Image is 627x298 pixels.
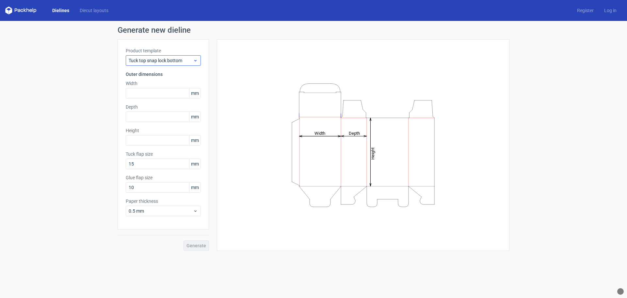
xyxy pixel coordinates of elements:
[126,80,201,87] label: Width
[572,7,599,14] a: Register
[129,208,193,214] span: 0.5 mm
[126,127,201,134] label: Height
[126,71,201,78] h3: Outer dimensions
[314,131,325,135] tspan: Width
[617,288,624,295] div: What Font?
[126,151,201,157] label: Tuck flap size
[47,7,74,14] a: Dielines
[129,57,193,64] span: Tuck top snap lock bottom
[126,198,201,204] label: Paper thickness
[349,131,360,135] tspan: Depth
[118,26,509,34] h1: Generate new dieline
[74,7,114,14] a: Diecut layouts
[370,147,375,159] tspan: Height
[599,7,622,14] a: Log in
[189,159,201,169] span: mm
[189,183,201,192] span: mm
[126,47,201,54] label: Product template
[189,88,201,98] span: mm
[189,112,201,122] span: mm
[189,135,201,145] span: mm
[126,104,201,110] label: Depth
[126,174,201,181] label: Glue flap size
